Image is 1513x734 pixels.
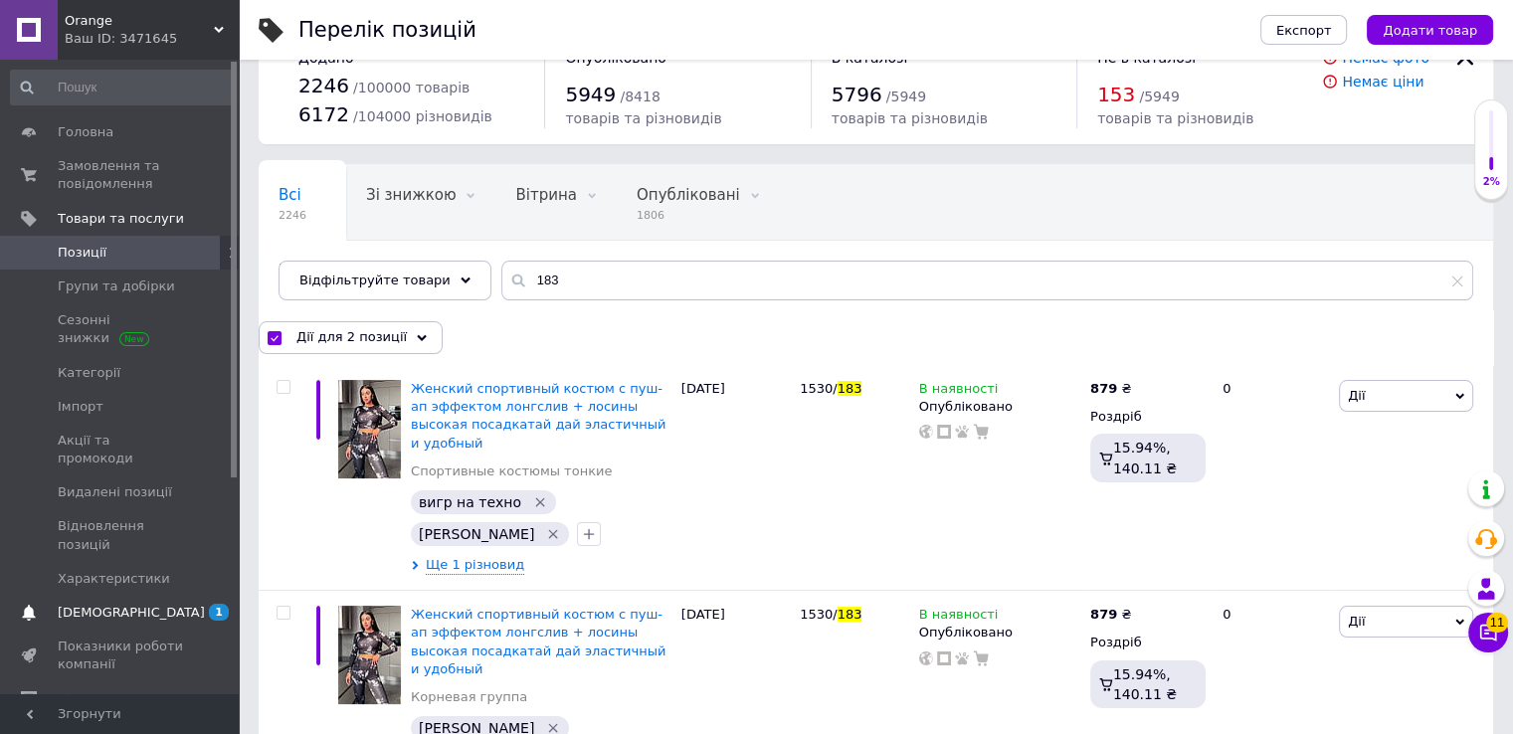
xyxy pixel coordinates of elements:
span: 5949 [565,83,616,106]
span: товарів та різновидів [832,110,988,126]
span: / 100000 товарів [353,80,470,95]
div: ₴ [1090,606,1131,624]
span: / 5949 [886,89,926,104]
span: Відфільтруйте товари [299,273,451,287]
div: Опубліковано [919,398,1080,416]
span: 2246 [279,208,306,223]
span: / 104000 різновидів [353,108,492,124]
span: 1 [209,604,229,621]
div: Опубліковано [919,624,1080,642]
button: Додати товар [1367,15,1493,45]
span: Категорії [58,364,120,382]
span: Orange [65,12,214,30]
span: Сезонні знижки [58,311,184,347]
button: Чат з покупцем11 [1468,613,1508,652]
span: Товари та послуги [58,210,184,228]
span: Приховані [279,262,359,279]
img: Женский спортивный костюм с пуш-ап эффектом лонгслив + лосины высокая посадкатай дай эластичный и... [338,606,401,704]
b: 879 [1090,607,1117,622]
div: Роздріб [1090,634,1206,651]
span: 1530/ [800,381,837,396]
span: вигр на техно [419,494,521,510]
input: Пошук по назві позиції, артикулу і пошуковим запитам [501,261,1473,300]
div: Роздріб [1090,408,1206,426]
svg: Видалити мітку [545,526,561,542]
a: Спортивные костюмы тонкие [411,462,612,480]
span: [DEMOGRAPHIC_DATA] [58,604,205,622]
span: 1530/ [800,607,837,622]
div: [DATE] [676,365,795,591]
span: Всі [279,186,301,204]
span: Зі знижкою [366,186,456,204]
div: Перелік позицій [298,20,476,41]
span: Замовлення та повідомлення [58,157,184,193]
b: 879 [1090,381,1117,396]
a: Корневая группа [411,688,527,706]
img: Женский спортивный костюм с пуш-ап эффектом лонгслив + лосины высокая посадкатай дай эластичный и... [338,380,401,478]
a: Женский спортивный костюм с пуш-ап эффектом лонгслив + лосины высокая посадкатай дай эластичный и... [411,607,665,676]
span: Головна [58,123,113,141]
span: / 8418 [620,89,660,104]
span: 2246 [298,74,349,97]
span: товарів та різновидів [565,110,721,126]
span: 6172 [298,102,349,126]
span: В наявності [919,607,999,628]
div: 0 [1211,365,1334,591]
span: В наявності [919,381,999,402]
button: Експорт [1260,15,1348,45]
span: Опубліковані [637,186,740,204]
span: Показники роботи компанії [58,638,184,673]
span: Додати товар [1383,23,1477,38]
span: 15.94%, 140.11 ₴ [1113,666,1177,702]
span: Характеристики [58,570,170,588]
span: 11 [1486,613,1508,633]
span: Відновлення позицій [58,517,184,553]
a: Женский спортивный костюм с пуш-ап эффектом лонгслив + лосины высокая посадкатай дай эластичный и... [411,381,665,451]
span: Дії [1348,614,1365,629]
span: 5796 [832,83,882,106]
span: 183 [838,607,862,622]
span: Експорт [1276,23,1332,38]
svg: Видалити мітку [532,494,548,510]
input: Пошук [10,70,235,105]
span: Акції та промокоди [58,432,184,467]
span: товарів та різновидів [1097,110,1253,126]
span: Імпорт [58,398,103,416]
span: Відгуки [58,690,109,708]
span: 183 [838,381,862,396]
div: Ваш ID: 3471645 [65,30,239,48]
a: Немає ціни [1342,74,1423,90]
span: 1806 [637,208,740,223]
span: Дії [1348,388,1365,403]
span: Дії для 2 позиції [296,328,407,346]
span: Ще 1 різновид [426,556,524,575]
span: Вітрина [515,186,576,204]
div: ₴ [1090,380,1131,398]
span: 15.94%, 140.11 ₴ [1113,440,1177,475]
span: Групи та добірки [58,277,175,295]
span: Видалені позиції [58,483,172,501]
div: 2% [1475,175,1507,189]
span: 153 [1097,83,1135,106]
span: Позиції [58,244,106,262]
span: [PERSON_NAME] [419,526,534,542]
span: / 5949 [1139,89,1179,104]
